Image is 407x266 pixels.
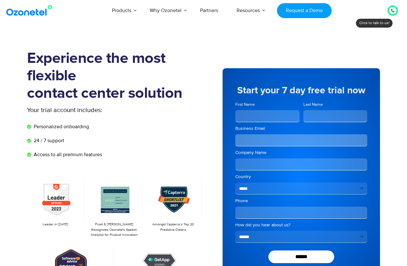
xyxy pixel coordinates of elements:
[235,222,367,228] label: How did you hear about us?
[32,123,89,130] span: Personalized onboarding
[148,222,198,232] p: Amongst Capterra’s Top 20 Predictive Dialers
[277,3,331,18] a: Request a Demo
[27,105,156,115] p: Your trial account includes:
[303,102,368,108] label: Last Name
[32,137,64,144] span: 24 / 7 support
[235,86,367,95] h5: Start your 7 day free trial now
[89,222,140,238] p: Frost & [PERSON_NAME] Recognizes Ozonetel's Speech Analytics for Product Innovation
[235,198,367,204] label: Phone
[30,222,81,227] p: Leader in [DATE]
[27,50,203,102] h1: Experience the most flexible contact center solution
[235,174,367,180] label: Country
[235,125,367,132] label: Business Email
[32,151,102,158] span: Access to all premium features
[235,102,300,108] label: First Name
[235,150,367,156] label: Company Name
